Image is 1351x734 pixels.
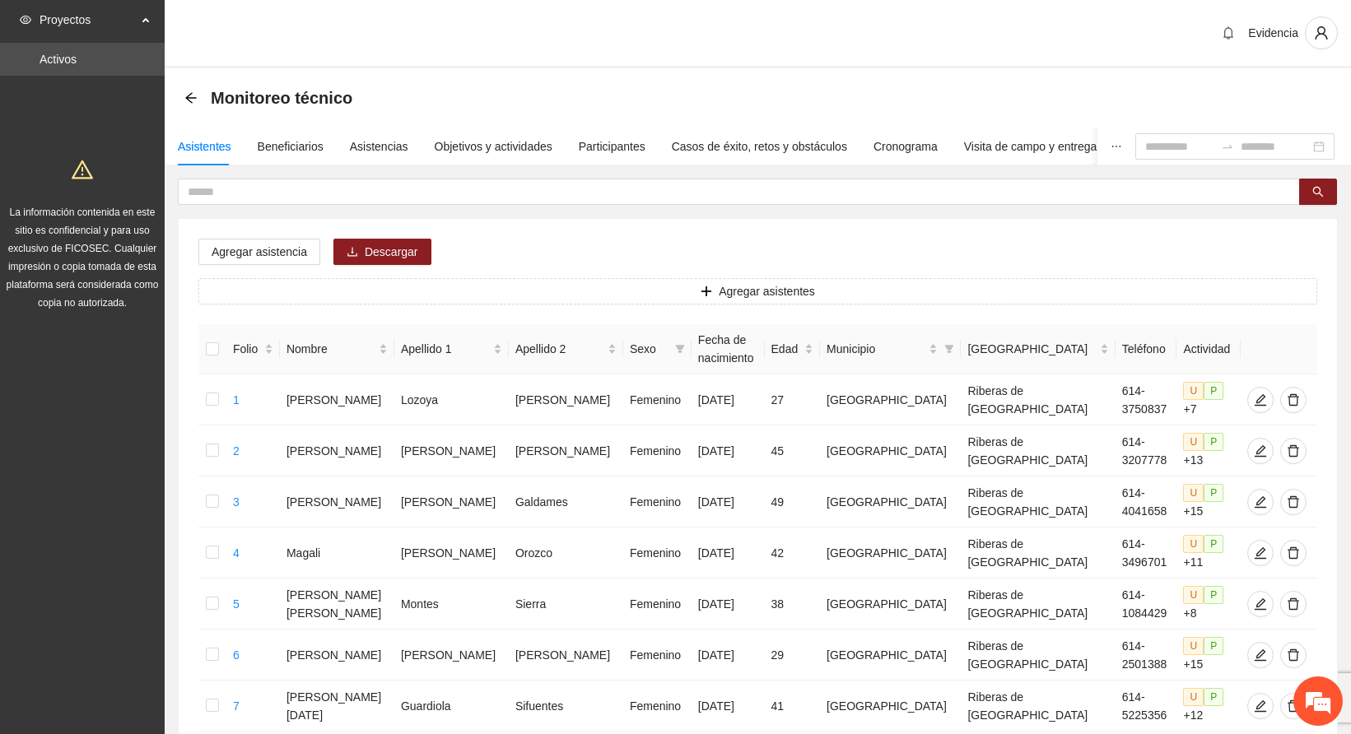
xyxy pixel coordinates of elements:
span: Folio [233,340,261,358]
td: Femenino [623,476,692,527]
td: [PERSON_NAME] [280,476,394,527]
td: 614-5225356 [1116,681,1177,732]
span: Monitoreo técnico [211,85,352,111]
td: Femenino [623,527,692,578]
button: edit [1247,540,1274,566]
td: Orozco [509,527,623,578]
span: filter [672,337,688,361]
td: [PERSON_NAME] [509,629,623,681]
th: Teléfono [1116,324,1177,374]
button: delete [1280,540,1307,566]
td: Riberas de [GEOGRAPHIC_DATA] [961,629,1115,681]
button: edit [1247,642,1274,668]
td: [PERSON_NAME] [PERSON_NAME] [280,578,394,629]
td: +12 [1176,681,1240,732]
span: user [1306,26,1337,40]
div: Visita de campo y entregables [964,137,1118,156]
span: plus [701,286,712,299]
span: La información contenida en este sitio es confidencial y para uso exclusivo de FICOSEC. Cualquier... [7,207,159,309]
td: [PERSON_NAME] [394,527,509,578]
span: Sexo [630,340,669,358]
td: [GEOGRAPHIC_DATA] [820,476,961,527]
td: 42 [765,527,821,578]
button: bell [1215,20,1242,46]
th: Nombre [280,324,394,374]
td: Femenino [623,681,692,732]
td: Femenino [623,629,692,681]
td: [DATE] [692,578,765,629]
span: Apellido 2 [515,340,604,358]
th: Folio [226,324,280,374]
span: edit [1248,495,1273,509]
span: P [1204,382,1223,400]
td: Riberas de [GEOGRAPHIC_DATA] [961,425,1115,476]
td: Riberas de [GEOGRAPHIC_DATA] [961,527,1115,578]
th: Municipio [820,324,961,374]
button: downloadDescargar [333,239,431,265]
td: [PERSON_NAME] [394,629,509,681]
div: Objetivos y actividades [435,137,552,156]
td: Galdames [509,476,623,527]
a: 4 [233,546,240,560]
td: [DATE] [692,527,765,578]
span: Edad [771,340,802,358]
span: U [1183,433,1204,451]
th: Apellido 1 [394,324,509,374]
span: Evidencia [1248,26,1298,39]
td: Riberas de [GEOGRAPHIC_DATA] [961,681,1115,732]
span: U [1183,586,1204,604]
span: Agregar asistentes [719,282,815,300]
td: [PERSON_NAME][DATE] [280,681,394,732]
a: Activos [40,53,77,66]
td: [PERSON_NAME] [509,374,623,425]
th: Edad [765,324,821,374]
a: 7 [233,699,240,713]
span: U [1183,688,1204,706]
td: 49 [765,476,821,527]
td: Riberas de [GEOGRAPHIC_DATA] [961,476,1115,527]
td: [PERSON_NAME] [280,629,394,681]
div: Beneficiarios [258,137,324,156]
td: +8 [1176,578,1240,629]
td: [GEOGRAPHIC_DATA] [820,578,961,629]
span: Apellido 1 [401,340,490,358]
span: U [1183,637,1204,655]
span: download [347,246,358,259]
td: [PERSON_NAME] [280,374,394,425]
span: P [1204,484,1223,502]
span: delete [1281,699,1306,713]
span: U [1183,382,1204,400]
span: delete [1281,597,1306,611]
button: search [1299,179,1337,205]
td: [PERSON_NAME] [280,425,394,476]
span: edit [1248,597,1273,611]
td: [PERSON_NAME] [394,476,509,527]
button: edit [1247,489,1274,515]
td: Femenino [623,578,692,629]
td: +15 [1176,476,1240,527]
span: eye [20,14,31,26]
span: bell [1216,26,1241,39]
td: [PERSON_NAME] [509,425,623,476]
td: 614-3207778 [1116,425,1177,476]
button: user [1305,16,1338,49]
span: edit [1248,699,1273,713]
td: 38 [765,578,821,629]
td: 614-2501388 [1116,629,1177,681]
td: Femenino [623,425,692,476]
td: 27 [765,374,821,425]
td: [GEOGRAPHIC_DATA] [820,681,961,732]
span: U [1183,484,1204,502]
button: edit [1247,591,1274,617]
span: Proyectos [40,3,137,36]
th: Apellido 2 [509,324,623,374]
td: +13 [1176,425,1240,476]
span: Agregar asistencia [212,243,307,261]
td: Lozoya [394,374,509,425]
td: [DATE] [692,374,765,425]
td: 41 [765,681,821,732]
button: delete [1280,438,1307,464]
span: filter [941,337,957,361]
td: 614-4041658 [1116,476,1177,527]
td: [DATE] [692,476,765,527]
